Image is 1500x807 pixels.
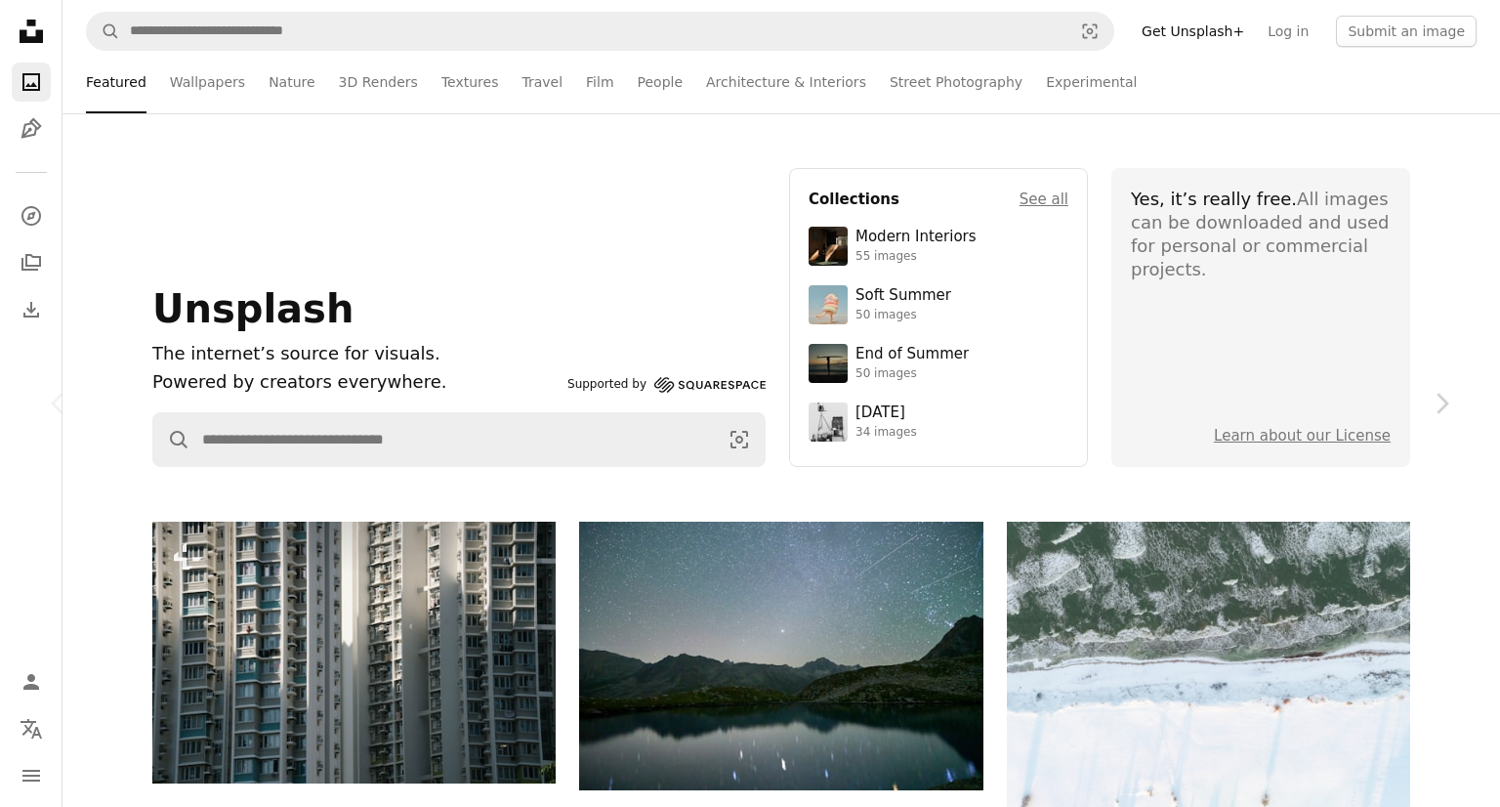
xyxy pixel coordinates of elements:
[1046,51,1137,113] a: Experimental
[152,368,560,397] p: Powered by creators everywhere.
[12,662,51,701] a: Log in / Sign up
[855,286,951,306] div: Soft Summer
[855,403,917,423] div: [DATE]
[152,340,560,368] h1: The internet’s source for visuals.
[809,227,1068,266] a: Modern Interiors55 images
[12,196,51,235] a: Explore
[638,51,684,113] a: People
[809,285,848,324] img: premium_photo-1749544311043-3a6a0c8d54af
[1214,427,1391,445] a: Learn about our License
[152,643,556,660] a: Tall apartment buildings with many windows and balconies.
[170,51,245,113] a: Wallpapers
[152,522,556,784] img: Tall apartment buildings with many windows and balconies.
[12,63,51,102] a: Photos
[714,413,765,466] button: Visual search
[855,345,969,364] div: End of Summer
[152,412,766,467] form: Find visuals sitewide
[855,425,917,441] div: 34 images
[1130,16,1256,47] a: Get Unsplash+
[855,228,977,247] div: Modern Interiors
[1020,188,1068,211] a: See all
[12,709,51,748] button: Language
[86,12,1114,51] form: Find visuals sitewide
[809,227,848,266] img: premium_photo-1747189286942-bc91257a2e39
[1383,310,1500,497] a: Next
[12,290,51,329] a: Download History
[809,285,1068,324] a: Soft Summer50 images
[12,109,51,149] a: Illustrations
[706,51,866,113] a: Architecture & Interiors
[855,249,977,265] div: 55 images
[152,286,354,331] span: Unsplash
[579,522,982,790] img: Starry night sky over a calm mountain lake
[12,243,51,282] a: Collections
[855,308,951,323] div: 50 images
[855,366,969,382] div: 50 images
[1131,189,1297,209] span: Yes, it’s really free.
[153,413,190,466] button: Search Unsplash
[269,51,314,113] a: Nature
[579,647,982,664] a: Starry night sky over a calm mountain lake
[586,51,613,113] a: Film
[1007,663,1410,681] a: Snow covered landscape with frozen water
[1131,188,1391,281] div: All images can be downloaded and used for personal or commercial projects.
[809,403,1068,442] a: [DATE]34 images
[521,51,562,113] a: Travel
[1336,16,1477,47] button: Submit an image
[890,51,1022,113] a: Street Photography
[339,51,418,113] a: 3D Renders
[809,403,848,442] img: photo-1682590564399-95f0109652fe
[1256,16,1320,47] a: Log in
[809,344,1068,383] a: End of Summer50 images
[12,756,51,795] button: Menu
[441,51,499,113] a: Textures
[809,188,899,211] h4: Collections
[87,13,120,50] button: Search Unsplash
[809,344,848,383] img: premium_photo-1754398386796-ea3dec2a6302
[567,373,766,397] a: Supported by
[1066,13,1113,50] button: Visual search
